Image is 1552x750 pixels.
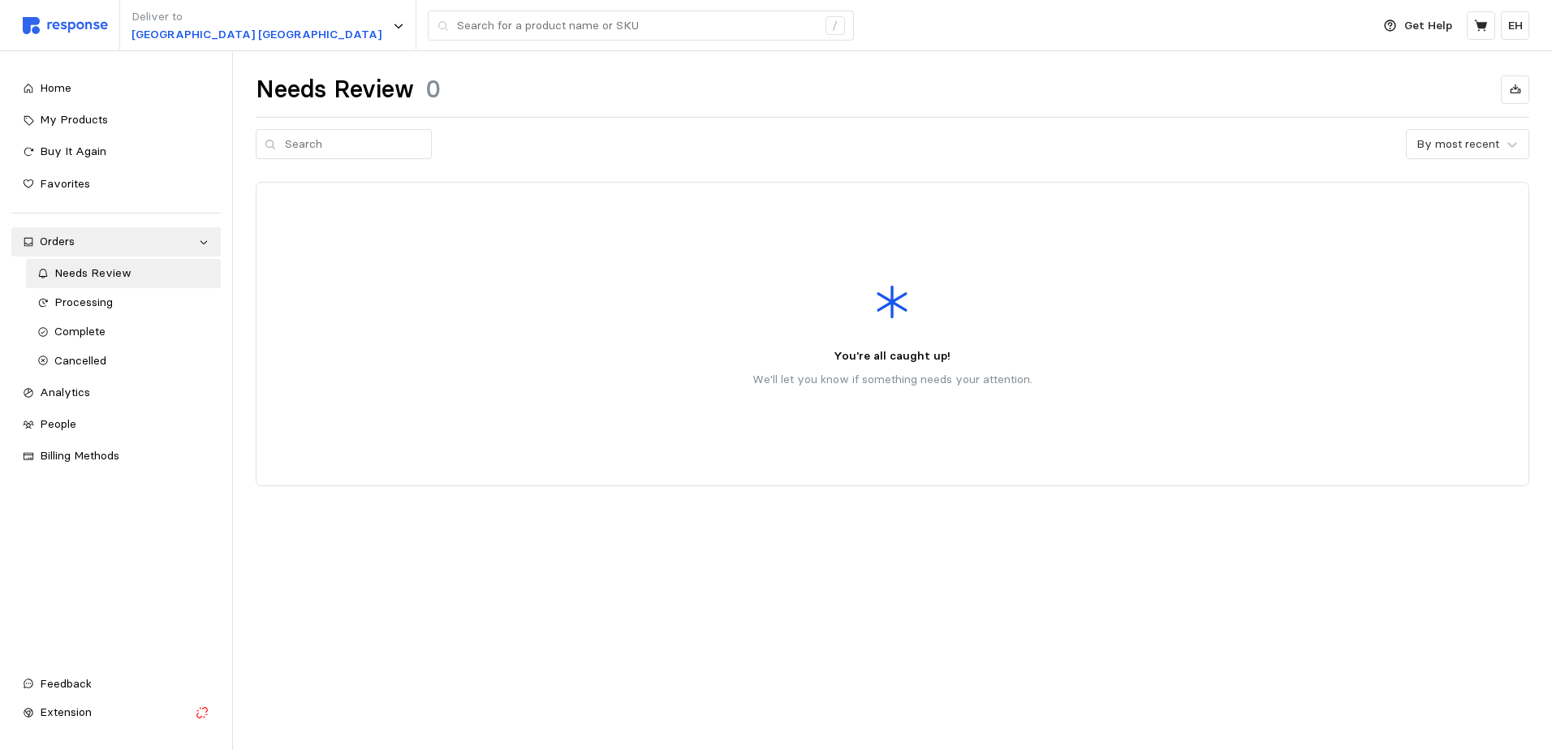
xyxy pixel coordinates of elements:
[54,265,131,280] span: Needs Review
[826,16,845,36] div: /
[40,385,90,399] span: Analytics
[457,11,817,41] input: Search for a product name or SKU
[1404,17,1452,35] p: Get Help
[23,17,108,34] img: svg%3e
[131,26,382,44] p: [GEOGRAPHIC_DATA] [GEOGRAPHIC_DATA]
[54,295,113,309] span: Processing
[40,448,119,463] span: Billing Methods
[834,347,951,365] p: You're all caught up!
[256,74,414,106] h1: Needs Review
[40,416,76,431] span: People
[11,410,221,439] a: People
[752,371,1033,389] p: We'll let you know if something needs your attention.
[26,317,221,347] a: Complete
[1416,136,1499,153] div: By most recent
[131,8,382,26] p: Deliver to
[11,442,221,471] a: Billing Methods
[54,353,106,368] span: Cancelled
[1501,11,1529,40] button: EH
[11,698,221,727] button: Extension
[40,80,71,95] span: Home
[40,705,92,719] span: Extension
[11,670,221,699] button: Feedback
[1374,11,1462,41] button: Get Help
[1508,17,1523,35] p: EH
[40,144,106,158] span: Buy It Again
[11,137,221,166] a: Buy It Again
[11,170,221,199] a: Favorites
[26,288,221,317] a: Processing
[26,259,221,288] a: Needs Review
[425,74,441,106] h1: 0
[40,176,90,191] span: Favorites
[40,112,108,127] span: My Products
[11,74,221,103] a: Home
[285,130,423,159] input: Search
[11,378,221,407] a: Analytics
[11,106,221,135] a: My Products
[40,676,92,691] span: Feedback
[54,324,106,338] span: Complete
[40,233,192,251] div: Orders
[11,227,221,256] a: Orders
[26,347,221,376] a: Cancelled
